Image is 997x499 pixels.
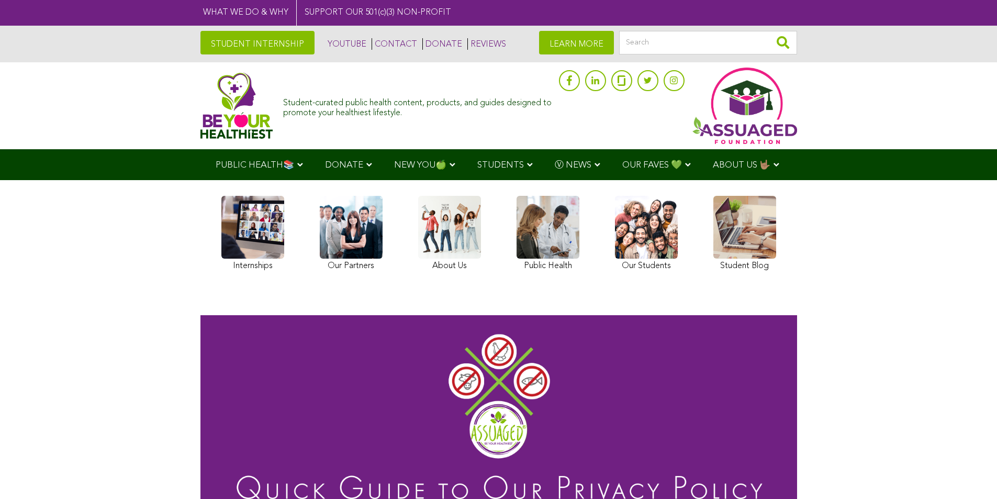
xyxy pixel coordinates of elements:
[467,38,506,50] a: REVIEWS
[325,38,366,50] a: YOUTUBE
[200,31,315,54] a: STUDENT INTERNSHIP
[692,68,797,144] img: Assuaged App
[539,31,614,54] a: LEARN MORE
[216,161,294,170] span: PUBLIC HEALTH📚
[200,149,797,180] div: Navigation Menu
[477,161,524,170] span: STUDENTS
[283,93,553,118] div: Student-curated public health content, products, and guides designed to promote your healthiest l...
[622,161,682,170] span: OUR FAVES 💚
[945,449,997,499] iframe: Chat Widget
[372,38,417,50] a: CONTACT
[555,161,591,170] span: Ⓥ NEWS
[394,161,446,170] span: NEW YOU🍏
[713,161,770,170] span: ABOUT US 🤟🏽
[618,75,625,86] img: glassdoor
[619,31,797,54] input: Search
[200,72,273,139] img: Assuaged
[422,38,462,50] a: DONATE
[325,161,363,170] span: DONATE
